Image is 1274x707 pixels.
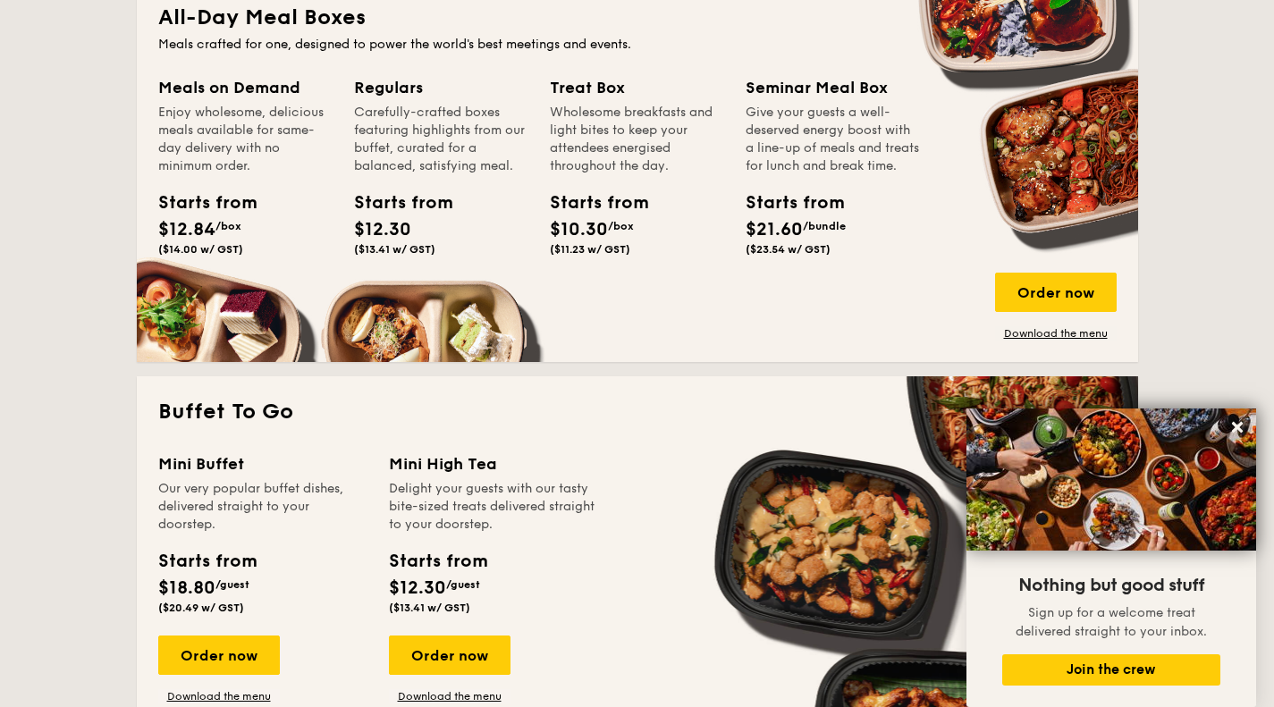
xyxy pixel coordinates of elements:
[158,104,333,175] div: Enjoy wholesome, delicious meals available for same-day delivery with no minimum order.
[1002,654,1220,686] button: Join the crew
[158,4,1117,32] h2: All-Day Meal Boxes
[746,104,920,175] div: Give your guests a well-deserved energy boost with a line-up of meals and treats for lunch and br...
[354,243,435,256] span: ($13.41 w/ GST)
[158,480,367,534] div: Our very popular buffet dishes, delivered straight to your doorstep.
[389,451,598,476] div: Mini High Tea
[803,220,846,232] span: /bundle
[158,635,280,675] div: Order now
[158,602,244,614] span: ($20.49 w/ GST)
[215,578,249,591] span: /guest
[550,219,608,240] span: $10.30
[389,635,510,675] div: Order now
[550,75,724,100] div: Treat Box
[158,75,333,100] div: Meals on Demand
[158,189,239,216] div: Starts from
[354,75,528,100] div: Regulars
[966,408,1256,551] img: DSC07876-Edit02-Large.jpeg
[1016,605,1207,639] span: Sign up for a welcome treat delivered straight to your inbox.
[446,578,480,591] span: /guest
[746,75,920,100] div: Seminar Meal Box
[389,689,510,703] a: Download the menu
[158,548,256,575] div: Starts from
[1018,575,1204,596] span: Nothing but good stuff
[746,189,826,216] div: Starts from
[389,577,446,599] span: $12.30
[608,220,634,232] span: /box
[158,243,243,256] span: ($14.00 w/ GST)
[995,273,1117,312] div: Order now
[1223,413,1252,442] button: Close
[550,104,724,175] div: Wholesome breakfasts and light bites to keep your attendees energised throughout the day.
[215,220,241,232] span: /box
[389,602,470,614] span: ($13.41 w/ GST)
[389,480,598,534] div: Delight your guests with our tasty bite-sized treats delivered straight to your doorstep.
[354,189,435,216] div: Starts from
[550,189,630,216] div: Starts from
[158,219,215,240] span: $12.84
[550,243,630,256] span: ($11.23 w/ GST)
[995,326,1117,341] a: Download the menu
[158,398,1117,426] h2: Buffet To Go
[158,451,367,476] div: Mini Buffet
[354,104,528,175] div: Carefully-crafted boxes featuring highlights from our buffet, curated for a balanced, satisfying ...
[158,577,215,599] span: $18.80
[746,219,803,240] span: $21.60
[158,36,1117,54] div: Meals crafted for one, designed to power the world's best meetings and events.
[354,219,411,240] span: $12.30
[158,689,280,703] a: Download the menu
[389,548,486,575] div: Starts from
[746,243,831,256] span: ($23.54 w/ GST)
